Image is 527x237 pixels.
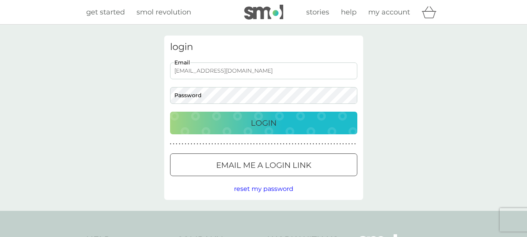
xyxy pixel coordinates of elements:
span: my account [368,8,410,16]
p: ● [271,142,273,146]
p: ● [307,142,308,146]
p: Email me a login link [216,159,311,171]
p: ● [211,142,213,146]
p: ● [194,142,195,146]
p: ● [339,142,341,146]
p: ● [220,142,222,146]
p: ● [229,142,231,146]
p: ● [280,142,282,146]
p: ● [182,142,183,146]
div: basket [422,4,441,20]
p: ● [310,142,311,146]
p: ● [301,142,302,146]
p: ● [348,142,350,146]
p: ● [173,142,174,146]
p: ● [218,142,219,146]
p: ● [295,142,296,146]
p: ● [253,142,255,146]
p: ● [200,142,201,146]
p: ● [206,142,207,146]
p: ● [209,142,210,146]
p: ● [337,142,338,146]
p: ● [247,142,249,146]
p: ● [185,142,186,146]
p: ● [250,142,252,146]
p: ● [298,142,299,146]
p: ● [319,142,320,146]
a: stories [306,7,329,18]
button: reset my password [234,184,293,194]
button: Email me a login link [170,153,357,176]
p: ● [176,142,177,146]
a: smol revolution [137,7,191,18]
p: ● [241,142,243,146]
p: ● [259,142,261,146]
p: ● [265,142,267,146]
p: ● [170,142,172,146]
p: ● [202,142,204,146]
p: ● [330,142,332,146]
p: ● [232,142,234,146]
a: my account [368,7,410,18]
span: help [341,8,357,16]
span: smol revolution [137,8,191,16]
p: ● [274,142,275,146]
p: ● [224,142,225,146]
button: Login [170,112,357,134]
p: ● [244,142,246,146]
p: ● [334,142,335,146]
span: get started [86,8,125,16]
p: ● [238,142,240,146]
p: ● [235,142,237,146]
p: ● [268,142,270,146]
p: ● [321,142,323,146]
p: ● [354,142,356,146]
p: ● [256,142,258,146]
span: stories [306,8,329,16]
p: ● [304,142,305,146]
p: Login [251,117,277,129]
p: ● [351,142,353,146]
p: ● [191,142,192,146]
a: get started [86,7,125,18]
p: ● [197,142,198,146]
span: reset my password [234,185,293,192]
p: ● [188,142,189,146]
p: ● [226,142,228,146]
p: ● [342,142,344,146]
p: ● [313,142,314,146]
img: smol [244,5,283,20]
p: ● [345,142,347,146]
p: ● [325,142,326,146]
p: ● [283,142,284,146]
h3: login [170,41,357,53]
p: ● [215,142,216,146]
p: ● [179,142,180,146]
a: help [341,7,357,18]
p: ● [316,142,317,146]
p: ● [292,142,293,146]
p: ● [286,142,287,146]
p: ● [328,142,329,146]
p: ● [262,142,264,146]
p: ● [289,142,291,146]
p: ● [277,142,279,146]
